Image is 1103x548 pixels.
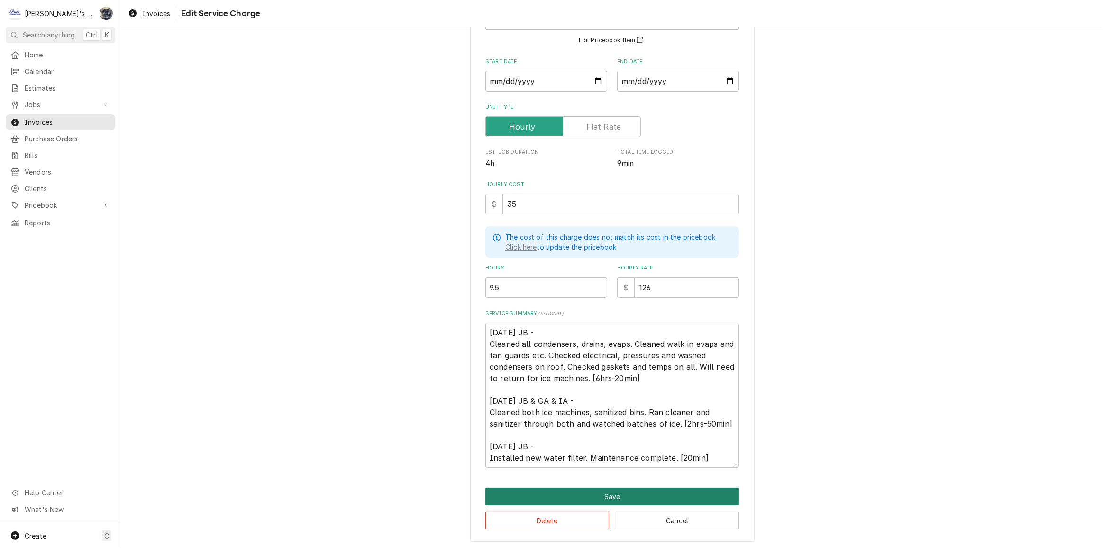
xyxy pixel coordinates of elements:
a: Reports [6,215,115,231]
div: Unit Type [485,103,739,137]
span: K [105,30,109,40]
span: Purchase Orders [25,134,110,144]
span: Est. Job Duration [485,149,607,156]
span: Invoices [142,9,170,19]
span: Jobs [25,100,96,110]
span: 4h [485,159,494,168]
a: Go to Jobs [6,97,115,112]
a: Go to What's New [6,502,115,517]
span: Search anything [23,30,75,40]
button: Cancel [616,512,739,529]
span: Clients [25,184,110,194]
label: Hours [485,264,607,272]
div: [object Object] [617,264,739,298]
div: [object Object] [485,264,607,298]
label: Unit Type [485,103,739,111]
label: Hourly Rate [617,264,739,272]
div: Hourly Cost [485,181,739,214]
a: Calendar [6,64,115,79]
div: Service Summary [485,310,739,468]
input: yyyy-mm-dd [617,71,739,92]
div: $ [617,277,635,298]
div: Button Group [485,488,739,529]
span: Edit Service Charge [178,7,260,20]
a: Clients [6,181,115,196]
span: Home [25,50,110,60]
span: Calendar [25,66,110,76]
p: The cost of this charge does not match its cost in the pricebook. [505,232,717,242]
span: to update the pricebook. [505,243,618,251]
a: Purchase Orders [6,131,115,147]
div: Clay's Refrigeration's Avatar [9,7,22,20]
div: C [9,7,22,20]
span: ( optional ) [537,311,564,316]
a: Invoices [124,6,174,21]
label: Service Summary [485,310,739,317]
div: Est. Job Duration [485,149,607,169]
a: Estimates [6,80,115,96]
div: [PERSON_NAME]'s Refrigeration [25,9,94,19]
a: Go to Pricebook [6,197,115,213]
textarea: [DATE] JB - Cleaned all condensers, drains, evaps. Cleaned walk-in evaps and fan guards etc. Chec... [485,323,739,468]
label: Start Date [485,58,607,65]
button: Search anythingCtrlK [6,27,115,43]
label: Hourly Cost [485,181,739,188]
button: Save [485,488,739,505]
div: Sarah Bendele's Avatar [100,7,113,20]
label: End Date [617,58,739,65]
a: Click here [505,242,537,252]
a: Invoices [6,114,115,130]
div: Button Group Row [485,505,739,529]
div: Total Time Logged [617,149,739,169]
span: Invoices [25,117,110,127]
div: SB [100,7,113,20]
button: Delete [485,512,609,529]
input: yyyy-mm-dd [485,71,607,92]
span: Create [25,532,46,540]
div: Button Group Row [485,488,739,505]
span: Pricebook [25,200,96,210]
span: Total Time Logged [617,158,739,169]
a: Home [6,47,115,63]
div: $ [485,194,503,214]
button: Edit Pricebook Item [577,35,647,46]
span: 9min [617,159,634,168]
span: Total Time Logged [617,149,739,156]
div: End Date [617,58,739,92]
span: C [104,531,109,541]
div: Start Date [485,58,607,92]
span: Est. Job Duration [485,158,607,169]
a: Bills [6,148,115,163]
a: Go to Help Center [6,485,115,501]
span: Help Center [25,488,109,498]
span: What's New [25,504,109,514]
span: Vendors [25,167,110,177]
span: Estimates [25,83,110,93]
a: Vendors [6,164,115,180]
span: Reports [25,218,110,228]
span: Ctrl [86,30,98,40]
span: Bills [25,150,110,160]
